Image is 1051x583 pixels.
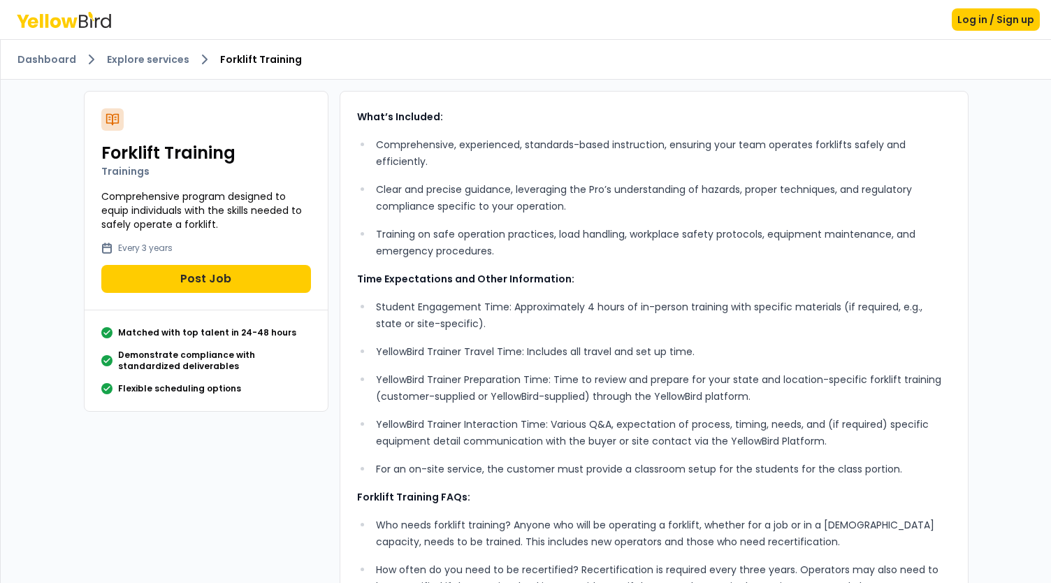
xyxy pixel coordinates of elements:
p: Trainings [101,164,311,178]
p: Matched with top talent in 24-48 hours [118,327,296,338]
p: Every 3 years [118,243,173,254]
p: Demonstrate compliance with standardized deliverables [118,350,311,372]
button: Post Job [101,265,311,293]
h2: Forklift Training [101,142,311,164]
p: YellowBird Trainer Travel Time: Includes all travel and set up time. [376,343,950,360]
span: Forklift Training [220,52,302,66]
p: Comprehensive program designed to equip individuals with the skills needed to safely operate a fo... [101,189,311,231]
nav: breadcrumb [17,51,1034,68]
strong: What’s Included: [357,110,443,124]
p: Training on safe operation practices, load handling, workplace safety protocols, equipment mainte... [376,226,950,259]
p: YellowBird Trainer Interaction Time: Various Q&A, expectation of process, timing, needs, and (if ... [376,416,950,449]
strong: Time Expectations and Other Information: [357,272,574,286]
a: Dashboard [17,52,76,66]
button: Log in / Sign up [952,8,1040,31]
strong: Forklift Training FAQs: [357,490,470,504]
p: Comprehensive, experienced, standards-based instruction, ensuring your team operates forklifts sa... [376,136,950,170]
p: YellowBird Trainer Preparation Time: Time to review and prepare for your state and location-speci... [376,371,950,405]
p: Who needs forklift training? Anyone who will be operating a forklift, whether for a job or in a [... [376,517,950,550]
p: Student Engagement Time: Approximately 4 hours of in-person training with specific materials (if ... [376,298,950,332]
p: Clear and precise guidance, leveraging the Pro’s understanding of hazards, proper techniques, and... [376,181,950,215]
p: Flexible scheduling options [118,383,241,394]
a: Explore services [107,52,189,66]
p: For an on-site service, the customer must provide a classroom setup for the students for the clas... [376,461,950,477]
